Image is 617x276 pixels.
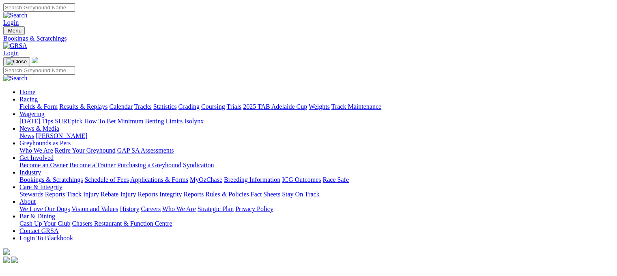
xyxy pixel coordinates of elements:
a: Tracks [134,103,152,110]
img: twitter.svg [11,257,18,263]
a: Racing [19,96,38,103]
a: Login [3,19,19,26]
a: Get Involved [19,154,54,161]
a: Statistics [153,103,177,110]
a: ICG Outcomes [282,176,321,183]
input: Search [3,66,75,75]
img: logo-grsa-white.png [3,248,10,255]
a: Fields & Form [19,103,58,110]
a: Race Safe [322,176,348,183]
a: Vision and Values [71,205,118,212]
a: Isolynx [184,118,204,125]
a: Breeding Information [224,176,280,183]
a: Rules & Policies [205,191,249,198]
a: We Love Our Dogs [19,205,70,212]
a: Purchasing a Greyhound [117,162,181,168]
a: Coursing [201,103,225,110]
div: About [19,205,614,213]
a: [DATE] Tips [19,118,53,125]
div: Care & Integrity [19,191,614,198]
a: Home [19,88,35,95]
div: Greyhounds as Pets [19,147,614,154]
div: Racing [19,103,614,110]
a: Weights [309,103,330,110]
a: Wagering [19,110,45,117]
img: logo-grsa-white.png [32,57,38,63]
div: Bar & Dining [19,220,614,227]
div: Wagering [19,118,614,125]
a: Results & Replays [59,103,107,110]
a: Industry [19,169,41,176]
a: Stewards Reports [19,191,65,198]
div: News & Media [19,132,614,140]
img: Close [6,58,27,65]
a: Cash Up Your Club [19,220,70,227]
a: Calendar [109,103,133,110]
a: Login [3,50,19,56]
a: Privacy Policy [235,205,273,212]
a: Become an Owner [19,162,68,168]
a: Login To Blackbook [19,235,73,241]
a: Who We Are [162,205,196,212]
img: GRSA [3,42,27,50]
a: SUREpick [55,118,82,125]
a: Become a Trainer [69,162,116,168]
a: Bar & Dining [19,213,55,220]
a: Stay On Track [282,191,319,198]
a: Integrity Reports [159,191,204,198]
button: Toggle navigation [3,57,30,66]
a: Grading [178,103,200,110]
a: Minimum Betting Limits [117,118,183,125]
a: Bookings & Scratchings [19,176,83,183]
img: Search [3,75,28,82]
a: Schedule of Fees [84,176,129,183]
a: Chasers Restaurant & Function Centre [72,220,172,227]
img: Search [3,12,28,19]
a: Bookings & Scratchings [3,35,614,42]
a: Contact GRSA [19,227,58,234]
a: GAP SA Assessments [117,147,174,154]
a: Who We Are [19,147,53,154]
span: Menu [8,28,21,34]
a: Greyhounds as Pets [19,140,71,147]
div: Industry [19,176,614,183]
a: Care & Integrity [19,183,62,190]
a: MyOzChase [190,176,222,183]
a: Applications & Forms [130,176,188,183]
div: Get Involved [19,162,614,169]
a: History [120,205,139,212]
a: Fact Sheets [251,191,280,198]
a: Track Maintenance [331,103,381,110]
a: 2025 TAB Adelaide Cup [243,103,307,110]
a: About [19,198,36,205]
a: Strategic Plan [198,205,234,212]
a: Track Injury Rebate [67,191,118,198]
a: Injury Reports [120,191,158,198]
button: Toggle navigation [3,26,25,35]
a: How To Bet [84,118,116,125]
a: Careers [141,205,161,212]
a: News [19,132,34,139]
a: Syndication [183,162,214,168]
input: Search [3,3,75,12]
a: News & Media [19,125,59,132]
a: Trials [226,103,241,110]
img: facebook.svg [3,257,10,263]
a: Retire Your Greyhound [55,147,116,154]
a: [PERSON_NAME] [36,132,87,139]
